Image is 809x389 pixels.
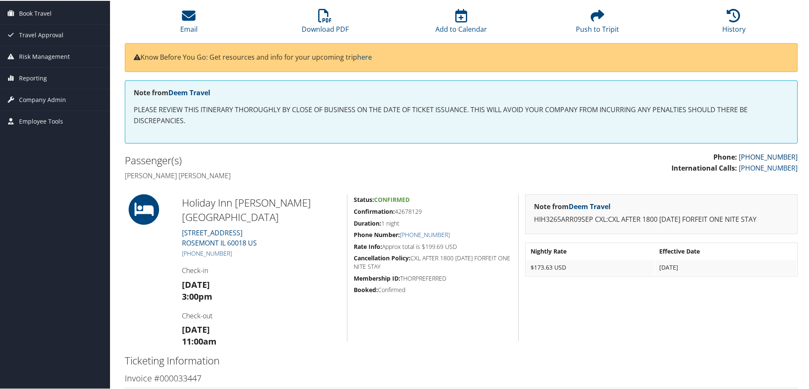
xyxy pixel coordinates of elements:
strong: Membership ID: [354,273,400,281]
a: [STREET_ADDRESS]ROSEMONT IL 60018 US [182,227,257,247]
a: [PHONE_NUMBER] [739,163,798,172]
a: [PHONE_NUMBER] [400,230,450,238]
a: Deem Travel [569,201,611,210]
a: Email [180,13,198,33]
a: Deem Travel [168,87,210,97]
span: Company Admin [19,88,66,110]
td: $173.63 USD [526,259,654,274]
strong: Phone: [713,152,737,161]
strong: Phone Number: [354,230,400,238]
span: Confirmed [374,195,410,203]
h5: Approx total is $199.69 USD [354,242,512,250]
h2: Passenger(s) [125,152,455,167]
strong: International Calls: [671,163,737,172]
a: Download PDF [302,13,349,33]
strong: Cancellation Policy: [354,253,410,261]
th: Nightly Rate [526,243,654,258]
td: [DATE] [655,259,796,274]
h5: CXL AFTER 1800 [DATE] FORFEIT ONE NITE STAY [354,253,512,270]
a: History [722,13,746,33]
h3: Invoice #000033447 [125,372,798,383]
strong: Rate Info: [354,242,382,250]
strong: [DATE] [182,323,210,334]
strong: Note from [534,201,611,210]
strong: [DATE] [182,278,210,290]
h4: Check-in [182,265,341,274]
span: Travel Approval [19,24,63,45]
h5: 1 night [354,218,512,227]
strong: Booked: [354,285,378,293]
h2: Holiday Inn [PERSON_NAME][GEOGRAPHIC_DATA] [182,195,341,223]
p: PLEASE REVIEW THIS ITINERARY THOROUGHLY BY CLOSE OF BUSINESS ON THE DATE OF TICKET ISSUANCE. THIS... [134,104,789,125]
th: Effective Date [655,243,796,258]
strong: 11:00am [182,335,217,346]
h2: Ticketing Information [125,353,798,367]
a: Push to Tripit [576,13,619,33]
a: [PHONE_NUMBER] [739,152,798,161]
span: Reporting [19,67,47,88]
span: Book Travel [19,2,52,23]
strong: Note from [134,87,210,97]
strong: Duration: [354,218,381,226]
span: Risk Management [19,45,70,66]
strong: Status: [354,195,374,203]
strong: 3:00pm [182,290,212,301]
h4: Check-out [182,310,341,320]
p: HIH3265ARR09SEP CXL:CXL AFTER 1800 [DATE] FORFEIT ONE NITE STAY [534,213,789,224]
a: Add to Calendar [435,13,487,33]
h5: THORPREFERRED [354,273,512,282]
h4: [PERSON_NAME] [PERSON_NAME] [125,170,455,179]
a: [PHONE_NUMBER] [182,248,232,257]
a: here [357,52,372,61]
span: Employee Tools [19,110,63,131]
strong: Confirmation: [354,207,395,215]
h5: Confirmed [354,285,512,293]
p: Know Before You Go: Get resources and info for your upcoming trip [134,51,789,62]
h5: 42678129 [354,207,512,215]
